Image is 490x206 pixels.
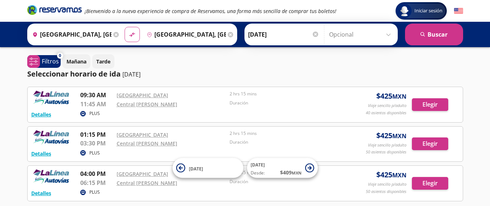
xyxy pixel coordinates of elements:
[392,171,406,179] small: MXN
[122,70,141,79] p: [DATE]
[31,130,71,145] img: RESERVAMOS
[62,54,90,69] button: Mañana
[368,142,406,148] p: Viaje sencillo p/adulto
[80,100,113,108] p: 11:45 AM
[117,170,168,177] a: [GEOGRAPHIC_DATA]
[412,177,448,190] button: Elegir
[230,130,339,137] p: 2 hrs 15 mins
[454,7,463,16] button: English
[251,162,265,168] span: [DATE]
[27,4,82,17] a: Brand Logo
[392,132,406,140] small: MXN
[230,100,339,106] p: Duración
[31,150,51,157] button: Detalles
[230,178,339,185] p: Duración
[31,91,71,105] img: RESERVAMOS
[368,103,406,109] p: Viaje sencillo p/adulto
[31,169,71,184] img: RESERVAMOS
[27,55,61,68] button: 0Filtros
[117,131,168,138] a: [GEOGRAPHIC_DATA]
[31,111,51,118] button: Detalles
[412,7,445,15] span: Iniciar sesión
[89,189,100,195] p: PLUS
[80,139,113,148] p: 03:30 PM
[80,130,113,139] p: 01:15 PM
[366,149,406,155] p: 50 asientos disponibles
[117,140,177,147] a: Central [PERSON_NAME]
[376,91,406,102] span: $ 425
[329,25,394,44] input: Opcional
[80,169,113,178] p: 04:00 PM
[144,25,226,44] input: Buscar Destino
[248,25,319,44] input: Elegir Fecha
[80,91,113,99] p: 09:30 AM
[292,170,301,176] small: MXN
[368,181,406,188] p: Viaje sencillo p/adulto
[89,150,100,156] p: PLUS
[189,165,203,172] span: [DATE]
[251,170,265,176] span: Desde:
[96,58,110,65] p: Tarde
[405,24,463,45] button: Buscar
[376,169,406,180] span: $ 425
[31,189,51,197] button: Detalles
[29,25,112,44] input: Buscar Origen
[117,180,177,186] a: Central [PERSON_NAME]
[27,4,82,15] i: Brand Logo
[92,54,114,69] button: Tarde
[89,110,100,117] p: PLUS
[247,158,318,178] button: [DATE]Desde:$409MXN
[173,158,243,178] button: [DATE]
[85,8,336,15] em: ¡Bienvenido a la nueva experiencia de compra de Reservamos, una forma más sencilla de comprar tus...
[230,91,339,97] p: 2 hrs 15 mins
[412,137,448,150] button: Elegir
[66,58,86,65] p: Mañana
[412,98,448,111] button: Elegir
[366,110,406,116] p: 40 asientos disponibles
[376,130,406,141] span: $ 425
[230,139,339,145] p: Duración
[280,169,301,176] span: $ 409
[117,101,177,108] a: Central [PERSON_NAME]
[80,178,113,187] p: 06:15 PM
[27,69,121,79] p: Seleccionar horario de ida
[59,53,61,59] span: 0
[117,92,168,99] a: [GEOGRAPHIC_DATA]
[42,57,59,66] p: Filtros
[366,189,406,195] p: 50 asientos disponibles
[392,92,406,100] small: MXN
